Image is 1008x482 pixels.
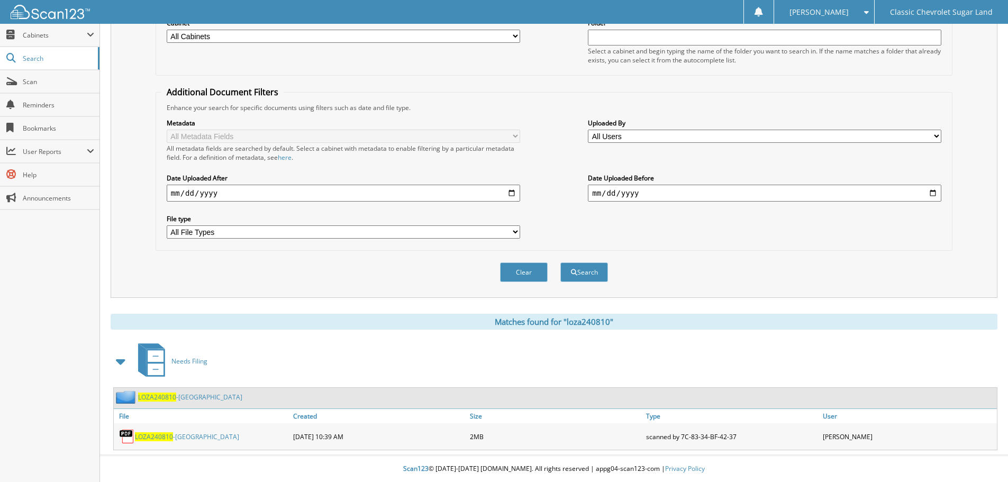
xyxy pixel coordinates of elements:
div: Enhance your search for specific documents using filters such as date and file type. [161,103,947,112]
a: Privacy Policy [665,464,705,473]
span: LOZA240810 [135,432,173,441]
a: Type [643,409,820,423]
div: scanned by 7C-83-34-BF-42-37 [643,426,820,447]
button: Search [560,262,608,282]
img: PDF.png [119,429,135,444]
iframe: Chat Widget [955,431,1008,482]
a: User [820,409,997,423]
label: File type [167,214,520,223]
div: Matches found for "loza240810" [111,314,997,330]
a: LOZA240810-[GEOGRAPHIC_DATA] [138,393,242,402]
span: [PERSON_NAME] [789,9,849,15]
div: © [DATE]-[DATE] [DOMAIN_NAME]. All rights reserved | appg04-scan123-com | [100,456,1008,482]
span: Announcements [23,194,94,203]
span: Needs Filing [171,357,207,366]
img: scan123-logo-white.svg [11,5,90,19]
span: Classic Chevrolet Sugar Land [890,9,993,15]
input: end [588,185,941,202]
a: Size [467,409,644,423]
div: Select a cabinet and begin typing the name of the folder you want to search in. If the name match... [588,47,941,65]
label: Metadata [167,119,520,128]
a: File [114,409,290,423]
img: folder2.png [116,390,138,404]
a: Needs Filing [132,340,207,382]
legend: Additional Document Filters [161,86,284,98]
a: here [278,153,292,162]
span: Cabinets [23,31,87,40]
div: [DATE] 10:39 AM [290,426,467,447]
label: Uploaded By [588,119,941,128]
span: Scan [23,77,94,86]
span: LOZA240810 [138,393,176,402]
span: User Reports [23,147,87,156]
div: 2MB [467,426,644,447]
button: Clear [500,262,548,282]
span: Bookmarks [23,124,94,133]
div: [PERSON_NAME] [820,426,997,447]
div: All metadata fields are searched by default. Select a cabinet with metadata to enable filtering b... [167,144,520,162]
label: Date Uploaded Before [588,174,941,183]
a: LOZA240810-[GEOGRAPHIC_DATA] [135,432,239,441]
span: Reminders [23,101,94,110]
span: Search [23,54,93,63]
span: Scan123 [403,464,429,473]
span: Help [23,170,94,179]
input: start [167,185,520,202]
label: Date Uploaded After [167,174,520,183]
a: Created [290,409,467,423]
